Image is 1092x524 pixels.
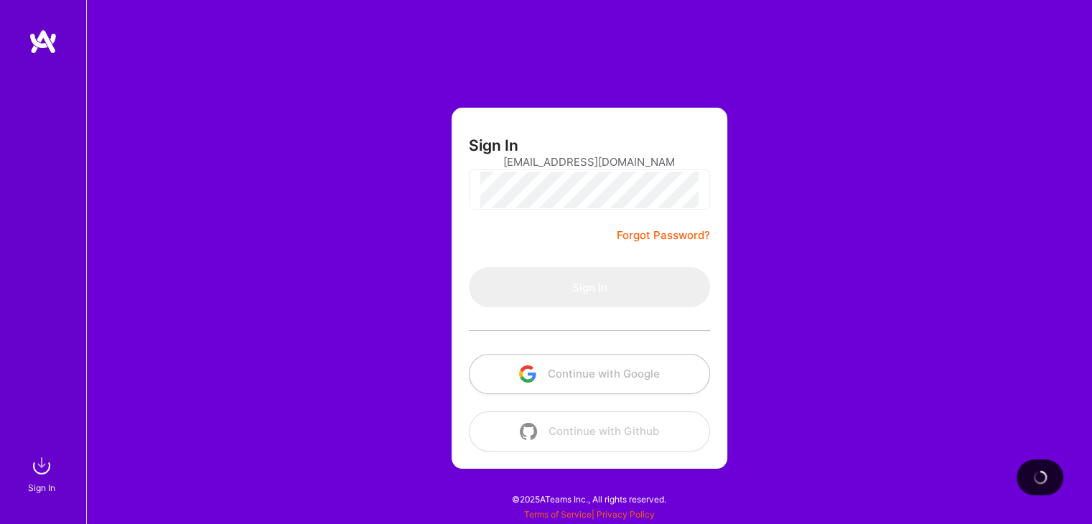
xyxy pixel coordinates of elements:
[27,452,56,480] img: sign in
[520,423,537,440] img: icon
[469,267,710,307] button: Sign In
[1032,469,1049,486] img: loading
[28,480,55,495] div: Sign In
[524,509,655,520] span: |
[30,452,56,495] a: sign inSign In
[617,227,710,244] a: Forgot Password?
[29,29,57,55] img: logo
[524,509,592,520] a: Terms of Service
[503,144,676,180] input: Email...
[86,481,1092,517] div: © 2025 ATeams Inc., All rights reserved.
[469,411,710,452] button: Continue with Github
[519,365,536,383] img: icon
[597,509,655,520] a: Privacy Policy
[469,354,710,394] button: Continue with Google
[469,136,518,154] h3: Sign In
